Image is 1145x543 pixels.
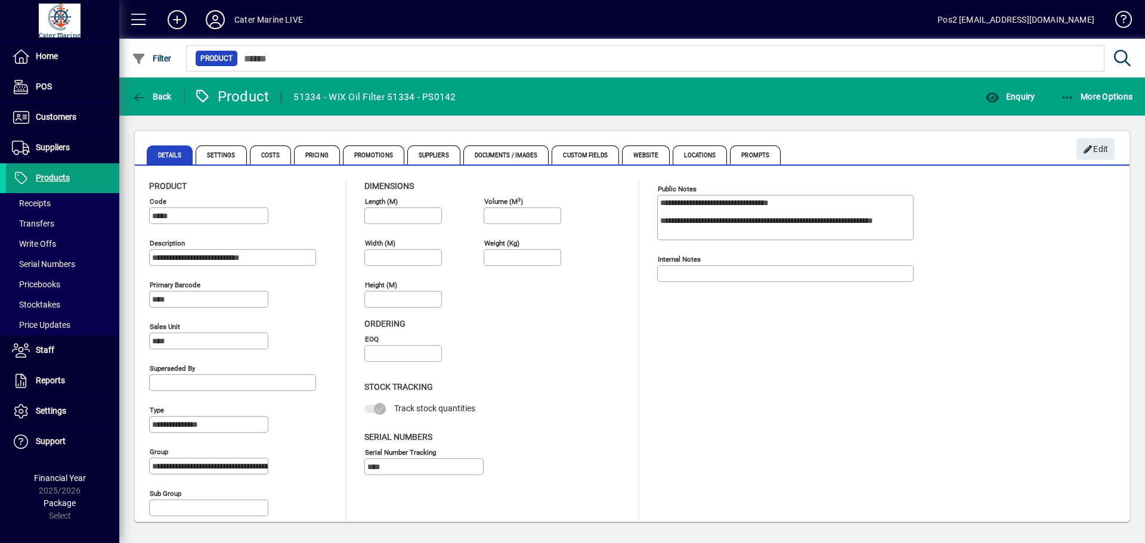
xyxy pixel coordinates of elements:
[196,9,234,30] button: Profile
[1060,92,1133,101] span: More Options
[44,498,76,508] span: Package
[129,86,175,107] button: Back
[6,274,119,294] a: Pricebooks
[34,473,86,483] span: Financial Year
[1057,86,1136,107] button: More Options
[132,92,172,101] span: Back
[150,364,195,373] mat-label: Superseded by
[6,72,119,102] a: POS
[6,234,119,254] a: Write Offs
[552,145,618,165] span: Custom Fields
[365,239,395,247] mat-label: Width (m)
[518,196,521,202] sup: 3
[36,436,66,446] span: Support
[36,112,76,122] span: Customers
[982,86,1038,107] button: Enquiry
[365,335,379,343] mat-label: EOQ
[1076,138,1115,160] button: Edit
[6,103,119,132] a: Customers
[36,142,70,152] span: Suppliers
[6,294,119,315] a: Stocktakes
[6,427,119,457] a: Support
[6,336,119,365] a: Staff
[6,254,119,274] a: Serial Numbers
[36,51,58,61] span: Home
[937,10,1094,29] div: Pos2 [EMAIL_ADDRESS][DOMAIN_NAME]
[12,320,70,330] span: Price Updates
[196,145,247,165] span: Settings
[150,489,181,498] mat-label: Sub group
[12,300,60,309] span: Stocktakes
[150,322,180,331] mat-label: Sales unit
[149,181,187,191] span: Product
[622,145,670,165] span: Website
[364,181,414,191] span: Dimensions
[407,145,460,165] span: Suppliers
[119,86,185,107] app-page-header-button: Back
[150,281,200,289] mat-label: Primary barcode
[658,255,701,263] mat-label: Internal Notes
[6,396,119,426] a: Settings
[484,197,523,206] mat-label: Volume (m )
[658,185,697,193] mat-label: Public Notes
[36,345,54,355] span: Staff
[484,239,519,247] mat-label: Weight (Kg)
[12,219,54,228] span: Transfers
[234,10,303,29] div: Cater Marine LIVE
[6,42,119,72] a: Home
[365,448,436,456] mat-label: Serial Number tracking
[6,315,119,335] a: Price Updates
[250,145,292,165] span: Costs
[12,239,56,249] span: Write Offs
[12,198,51,208] span: Receipts
[985,92,1035,101] span: Enquiry
[293,88,456,107] div: 51334 - WIX Oil Filter 51334 - PS0142
[132,54,172,63] span: Filter
[200,52,233,64] span: Product
[364,382,433,392] span: Stock Tracking
[394,404,475,413] span: Track stock quantities
[6,213,119,234] a: Transfers
[129,48,175,69] button: Filter
[194,87,270,106] div: Product
[463,145,549,165] span: Documents / Images
[365,281,397,289] mat-label: Height (m)
[364,432,432,442] span: Serial Numbers
[365,197,398,206] mat-label: Length (m)
[6,366,119,396] a: Reports
[158,9,196,30] button: Add
[36,173,70,182] span: Products
[343,145,404,165] span: Promotions
[1083,139,1109,159] span: Edit
[6,193,119,213] a: Receipts
[36,406,66,415] span: Settings
[364,319,406,328] span: Ordering
[12,280,60,289] span: Pricebooks
[150,239,185,247] mat-label: Description
[12,259,75,269] span: Serial Numbers
[673,145,727,165] span: Locations
[6,133,119,163] a: Suppliers
[730,145,781,165] span: Prompts
[150,406,164,414] mat-label: Type
[147,145,193,165] span: Details
[294,145,340,165] span: Pricing
[1106,2,1130,41] a: Knowledge Base
[150,197,166,206] mat-label: Code
[36,376,65,385] span: Reports
[36,82,52,91] span: POS
[150,448,168,456] mat-label: Group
